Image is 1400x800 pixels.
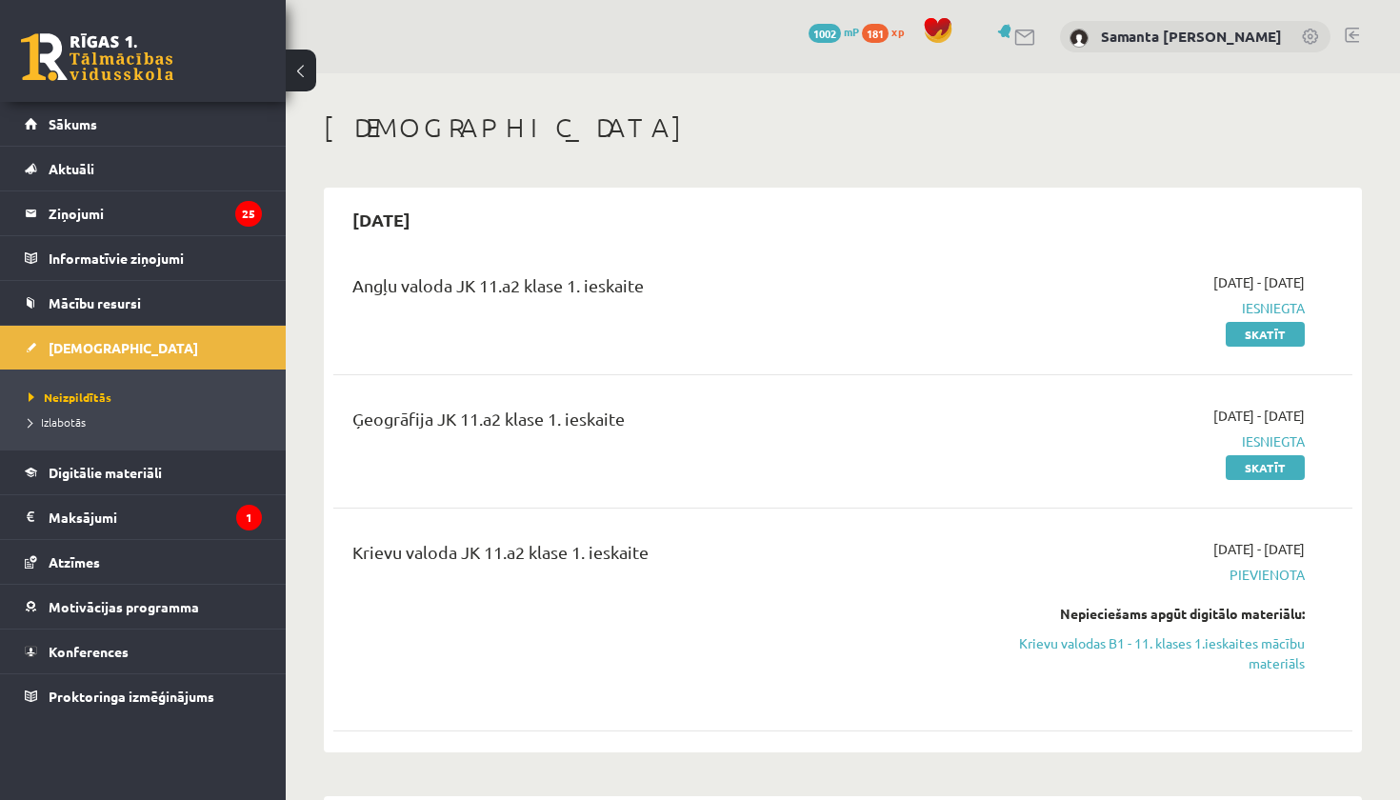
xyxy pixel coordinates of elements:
span: Pievienota [1007,565,1305,585]
a: Neizpildītās [29,389,267,406]
span: Proktoringa izmēģinājums [49,688,214,705]
img: Samanta Estere Voitova [1070,29,1089,48]
a: Aktuāli [25,147,262,190]
a: Skatīt [1226,322,1305,347]
span: Sākums [49,115,97,132]
span: [DATE] - [DATE] [1213,539,1305,559]
span: [DATE] - [DATE] [1213,272,1305,292]
legend: Maksājumi [49,495,262,539]
span: Aktuāli [49,160,94,177]
span: Izlabotās [29,414,86,430]
span: Neizpildītās [29,390,111,405]
a: Maksājumi1 [25,495,262,539]
span: Iesniegta [1007,298,1305,318]
div: Nepieciešams apgūt digitālo materiālu: [1007,604,1305,624]
a: 1002 mP [809,24,859,39]
a: [DEMOGRAPHIC_DATA] [25,326,262,370]
span: mP [844,24,859,39]
a: Samanta [PERSON_NAME] [1101,27,1282,46]
a: Motivācijas programma [25,585,262,629]
span: xp [891,24,904,39]
a: Rīgas 1. Tālmācības vidusskola [21,33,173,81]
legend: Ziņojumi [49,191,262,235]
a: Izlabotās [29,413,267,430]
span: Konferences [49,643,129,660]
span: Atzīmes [49,553,100,570]
span: Iesniegta [1007,431,1305,451]
a: Skatīt [1226,455,1305,480]
a: Krievu valodas B1 - 11. klases 1.ieskaites mācību materiāls [1007,633,1305,673]
span: [DATE] - [DATE] [1213,406,1305,426]
legend: Informatīvie ziņojumi [49,236,262,280]
span: Digitālie materiāli [49,464,162,481]
span: 181 [862,24,889,43]
a: 181 xp [862,24,913,39]
span: Mācību resursi [49,294,141,311]
span: [DEMOGRAPHIC_DATA] [49,339,198,356]
a: Ziņojumi25 [25,191,262,235]
a: Informatīvie ziņojumi [25,236,262,280]
a: Mācību resursi [25,281,262,325]
a: Proktoringa izmēģinājums [25,674,262,718]
a: Digitālie materiāli [25,450,262,494]
i: 1 [236,505,262,530]
div: Krievu valoda JK 11.a2 klase 1. ieskaite [352,539,978,574]
span: 1002 [809,24,841,43]
h1: [DEMOGRAPHIC_DATA] [324,111,1362,144]
a: Sākums [25,102,262,146]
a: Konferences [25,630,262,673]
i: 25 [235,201,262,227]
h2: [DATE] [333,197,430,242]
span: Motivācijas programma [49,598,199,615]
div: Angļu valoda JK 11.a2 klase 1. ieskaite [352,272,978,308]
a: Atzīmes [25,540,262,584]
div: Ģeogrāfija JK 11.a2 klase 1. ieskaite [352,406,978,441]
